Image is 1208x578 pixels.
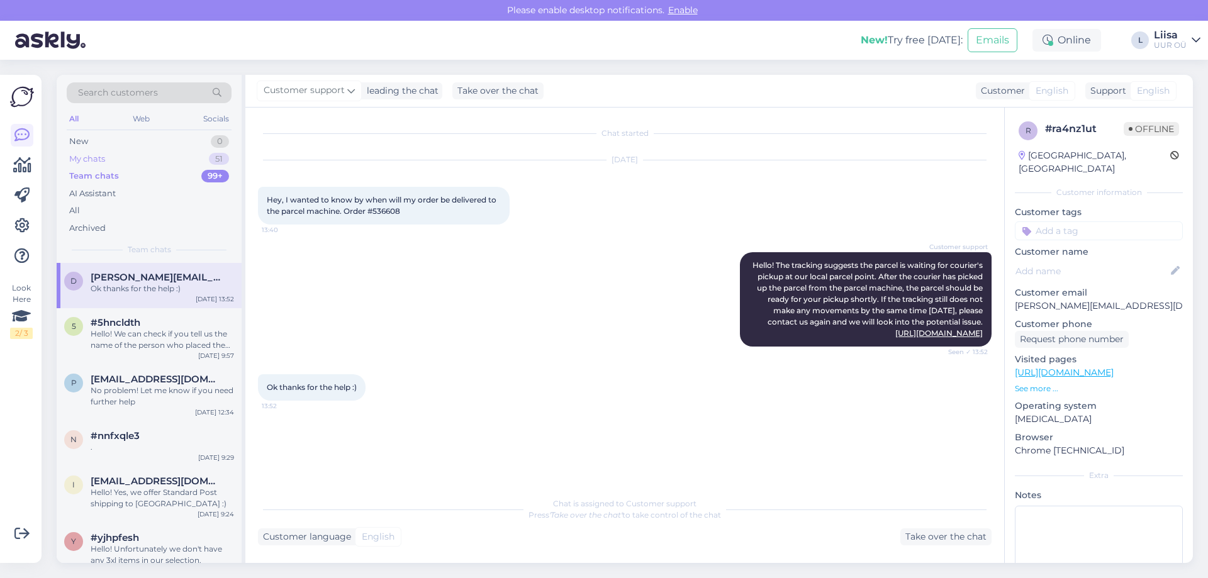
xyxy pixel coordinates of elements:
[895,328,983,338] a: [URL][DOMAIN_NAME]
[201,170,229,182] div: 99+
[71,378,77,387] span: p
[968,28,1017,52] button: Emails
[1015,367,1114,378] a: [URL][DOMAIN_NAME]
[130,111,152,127] div: Web
[91,430,140,442] span: #nnfxqle3
[67,111,81,127] div: All
[69,153,105,165] div: My chats
[1085,84,1126,97] div: Support
[262,401,309,411] span: 13:52
[198,351,234,360] div: [DATE] 9:57
[1015,413,1183,426] p: [MEDICAL_DATA]
[211,135,229,148] div: 0
[267,195,498,216] span: Hey, I wanted to know by when will my order be delivered to the parcel machine. Order #536608
[10,282,33,339] div: Look Here
[72,321,76,331] span: 5
[1015,206,1183,219] p: Customer tags
[1131,31,1149,49] div: L
[91,532,139,543] span: #yjhpfesh
[91,543,234,566] div: Hello! Unfortunately we don't have any 3xl items in our selection.
[91,385,234,408] div: No problem! Let me know if you need further help
[553,499,696,508] span: Chat is assigned to Customer support
[91,442,234,453] div: .
[1036,84,1068,97] span: English
[1015,264,1168,278] input: Add name
[452,82,544,99] div: Take over the chat
[549,510,622,520] i: 'Take over the chat'
[1026,126,1031,135] span: r
[528,510,721,520] span: Press to take control of the chat
[1154,40,1187,50] div: UUR OÜ
[941,347,988,357] span: Seen ✓ 13:52
[1015,187,1183,198] div: Customer information
[70,276,77,286] span: d
[1045,121,1124,136] div: # ra4nz1ut
[69,222,106,235] div: Archived
[1015,353,1183,366] p: Visited pages
[91,487,234,509] div: Hello! Yes, we offer Standard Post shipping to [GEOGRAPHIC_DATA] :)
[91,317,140,328] span: #5hncldth
[258,530,351,543] div: Customer language
[362,84,439,97] div: leading the chat
[91,328,234,351] div: Hello! We can check if you tell us the name of the person who placed the order on the order number.
[69,204,80,217] div: All
[91,475,221,487] span: ivanabera@icloud.com
[201,111,232,127] div: Socials
[900,528,992,545] div: Take over the chat
[1019,149,1170,175] div: [GEOGRAPHIC_DATA], [GEOGRAPHIC_DATA]
[362,530,394,543] span: English
[1032,29,1101,52] div: Online
[128,244,171,255] span: Team chats
[91,283,234,294] div: Ok thanks for the help :)
[861,34,888,46] b: New!
[1124,122,1179,136] span: Offline
[69,187,116,200] div: AI Assistant
[1015,470,1183,481] div: Extra
[1015,245,1183,258] p: Customer name
[664,4,702,16] span: Enable
[71,536,76,546] span: y
[69,170,119,182] div: Team chats
[1015,444,1183,457] p: Chrome [TECHNICAL_ID]
[976,84,1025,97] div: Customer
[929,242,988,252] span: Customer support
[1137,84,1170,97] span: English
[198,453,234,462] div: [DATE] 9:29
[69,135,88,148] div: New
[10,85,34,109] img: Askly Logo
[1015,399,1183,413] p: Operating system
[91,374,221,385] span: poppyintokyo@gmail.com
[1154,30,1200,50] a: LiisaUUR OÜ
[1154,30,1187,40] div: Liisa
[1015,489,1183,502] p: Notes
[1015,383,1183,394] p: See more ...
[262,225,309,235] span: 13:40
[1015,431,1183,444] p: Browser
[10,328,33,339] div: 2 / 3
[258,154,992,165] div: [DATE]
[1015,331,1129,348] div: Request phone number
[196,294,234,304] div: [DATE] 13:52
[78,86,158,99] span: Search customers
[258,128,992,139] div: Chat started
[267,382,357,392] span: Ok thanks for the help :)
[1015,221,1183,240] input: Add a tag
[198,509,234,519] div: [DATE] 9:24
[752,260,985,338] span: Hello! The tracking suggests the parcel is waiting for courier's pickup at our local parcel point...
[1015,286,1183,299] p: Customer email
[91,272,221,283] span: durrah.abdullah@gmail.com
[264,84,345,97] span: Customer support
[72,480,75,489] span: i
[70,435,77,444] span: n
[195,408,234,417] div: [DATE] 12:34
[1015,318,1183,331] p: Customer phone
[209,153,229,165] div: 51
[861,33,963,48] div: Try free [DATE]:
[1015,299,1183,313] p: [PERSON_NAME][EMAIL_ADDRESS][DOMAIN_NAME]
